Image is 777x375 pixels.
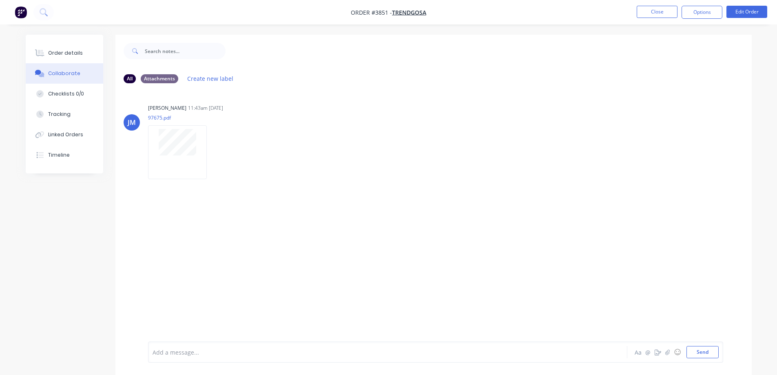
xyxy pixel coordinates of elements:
div: [PERSON_NAME] [148,104,186,112]
button: Linked Orders [26,124,103,145]
button: Checklists 0/0 [26,84,103,104]
div: Timeline [48,151,70,159]
button: Tracking [26,104,103,124]
button: Send [686,346,719,358]
button: Create new label [183,73,238,84]
div: Linked Orders [48,131,83,138]
input: Search notes... [145,43,226,59]
img: Factory [15,6,27,18]
button: Aa [633,347,643,357]
div: All [124,74,136,83]
p: 97675.pdf [148,114,215,121]
div: Order details [48,49,83,57]
button: Collaborate [26,63,103,84]
button: ☺ [673,347,682,357]
div: Checklists 0/0 [48,90,84,98]
button: Close [637,6,677,18]
button: Options [682,6,722,19]
button: Edit Order [726,6,767,18]
a: Trendgosa [392,9,426,16]
button: Order details [26,43,103,63]
div: JM [128,118,136,127]
button: Timeline [26,145,103,165]
div: Attachments [141,74,178,83]
span: Order #3851 - [351,9,392,16]
div: Collaborate [48,70,80,77]
div: 11:43am [DATE] [188,104,223,112]
button: @ [643,347,653,357]
div: Tracking [48,111,71,118]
